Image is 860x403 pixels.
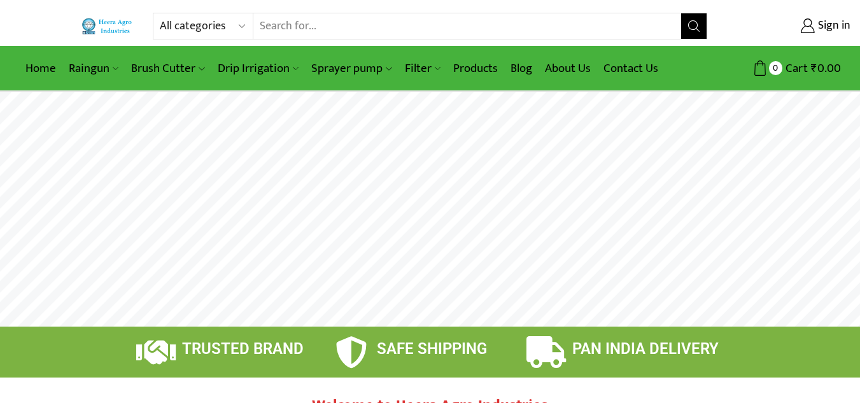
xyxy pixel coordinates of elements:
[211,53,305,83] a: Drip Irrigation
[597,53,665,83] a: Contact Us
[125,53,211,83] a: Brush Cutter
[447,53,504,83] a: Products
[769,61,782,74] span: 0
[398,53,447,83] a: Filter
[539,53,597,83] a: About Us
[720,57,841,80] a: 0 Cart ₹0.00
[253,13,680,39] input: Search for...
[305,53,398,83] a: Sprayer pump
[681,13,707,39] button: Search button
[62,53,125,83] a: Raingun
[782,60,808,77] span: Cart
[377,340,487,358] span: SAFE SHIPPING
[182,340,304,358] span: TRUSTED BRAND
[19,53,62,83] a: Home
[811,59,817,78] span: ₹
[811,59,841,78] bdi: 0.00
[504,53,539,83] a: Blog
[572,340,719,358] span: PAN INDIA DELIVERY
[726,15,850,38] a: Sign in
[815,18,850,34] span: Sign in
